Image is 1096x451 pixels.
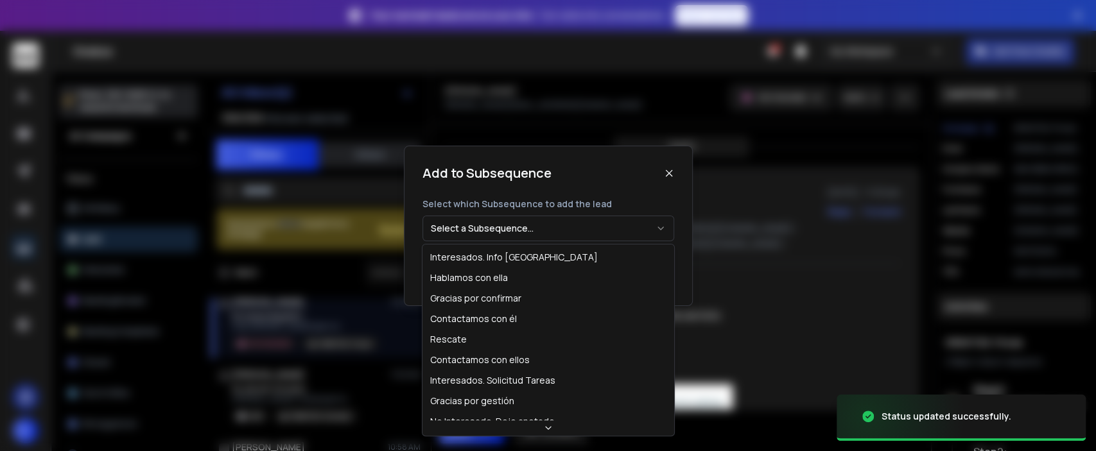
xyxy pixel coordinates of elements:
div: Contactamos con él [430,312,517,325]
div: Rescate [430,333,467,346]
p: Select which Subsequence to add the lead [422,198,674,210]
div: Gracias por confirmar [430,292,521,305]
div: Interesados. Info [GEOGRAPHIC_DATA] [430,251,598,264]
button: Select a Subsequence... [422,216,674,241]
div: Contactamos con ellos [430,353,530,366]
div: Hablamos con ella [430,271,508,284]
div: Interesados. Solicitud Tareas [430,374,555,387]
h1: Add to Subsequence [422,164,552,182]
div: Gracias por gestión [430,395,514,407]
div: No Interesado. Dejo anotado [430,415,555,428]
